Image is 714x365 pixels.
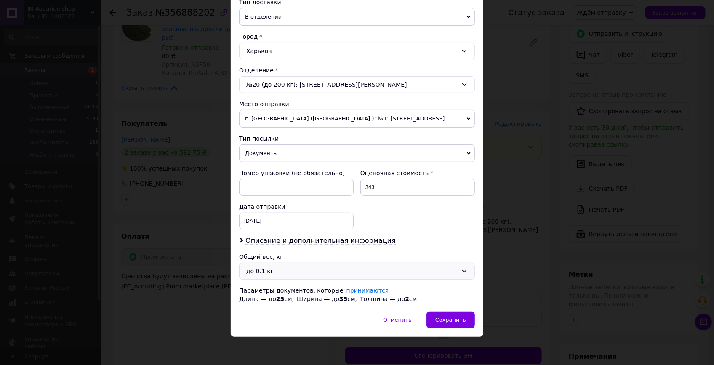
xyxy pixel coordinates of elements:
[239,135,279,142] span: Тип посылки
[239,286,475,303] div: Параметры документов, которые Длина — до см, Ширина — до см, Толщина — до см
[239,66,475,75] div: Отделение
[339,296,347,302] span: 35
[360,169,475,177] div: Оценочная стоимость
[245,237,396,245] span: Описание и дополнительная информация
[239,202,354,211] div: Дата отправки
[246,266,458,276] div: до 0.1 кг
[239,43,475,59] div: Харьков
[276,296,284,302] span: 25
[239,8,475,26] span: В отделении
[239,76,475,93] div: №20 (до 200 кг): [STREET_ADDRESS][PERSON_NAME]
[405,296,409,302] span: 2
[435,317,466,323] span: Сохранить
[383,317,412,323] span: Отменить
[239,110,475,128] span: г. [GEOGRAPHIC_DATA] ([GEOGRAPHIC_DATA].): №1: [STREET_ADDRESS]
[346,287,389,294] a: принимаются
[239,144,475,162] span: Документы
[239,101,289,107] span: Место отправки
[239,169,354,177] div: Номер упаковки (не обязательно)
[239,253,475,261] div: Общий вес, кг
[239,32,475,41] div: Город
